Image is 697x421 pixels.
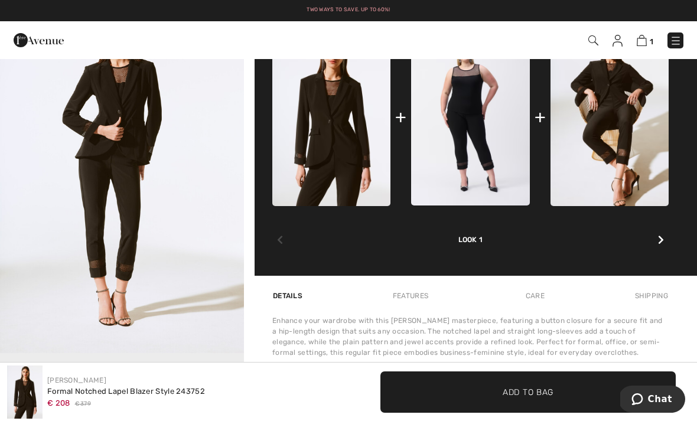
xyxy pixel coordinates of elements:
img: High-Waisted Formal Trousers Style 243753 [551,28,669,205]
div: Enhance your wardrobe with this [PERSON_NAME] masterpiece, featuring a button closure for a secur... [272,315,669,358]
img: 1ère Avenue [14,28,64,52]
div: + [395,104,406,130]
a: [PERSON_NAME] [47,376,106,384]
a: Two ways to save. Up to 60%! [307,6,390,12]
div: + [535,104,546,130]
a: 1ère Avenue [14,34,64,45]
img: My Info [613,35,623,47]
img: Formal Notched Lapel Blazer Style 243752 [7,365,43,419]
div: Shipping [632,285,669,306]
div: Details [272,285,305,306]
div: Features [383,285,438,306]
span: € 208 [47,399,70,407]
button: Add to Bag [380,371,676,413]
span: Add to Bag [503,386,553,398]
img: Mesh Sleeveless Pullover Style 243757 [411,29,529,206]
div: Formal Notched Lapel Blazer Style 243752 [47,386,205,397]
img: Shopping Bag [637,35,647,46]
span: € 379 [75,400,92,409]
span: 1 [650,37,653,46]
img: Menu [670,35,682,47]
img: Search [588,35,598,45]
img: Formal Notched Lapel Blazer Style 243752 [272,28,390,205]
div: Look 1 [272,206,669,245]
a: 1 [637,33,653,47]
iframe: Opens a widget where you can chat to one of our agents [620,386,685,415]
div: Care [516,285,555,306]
